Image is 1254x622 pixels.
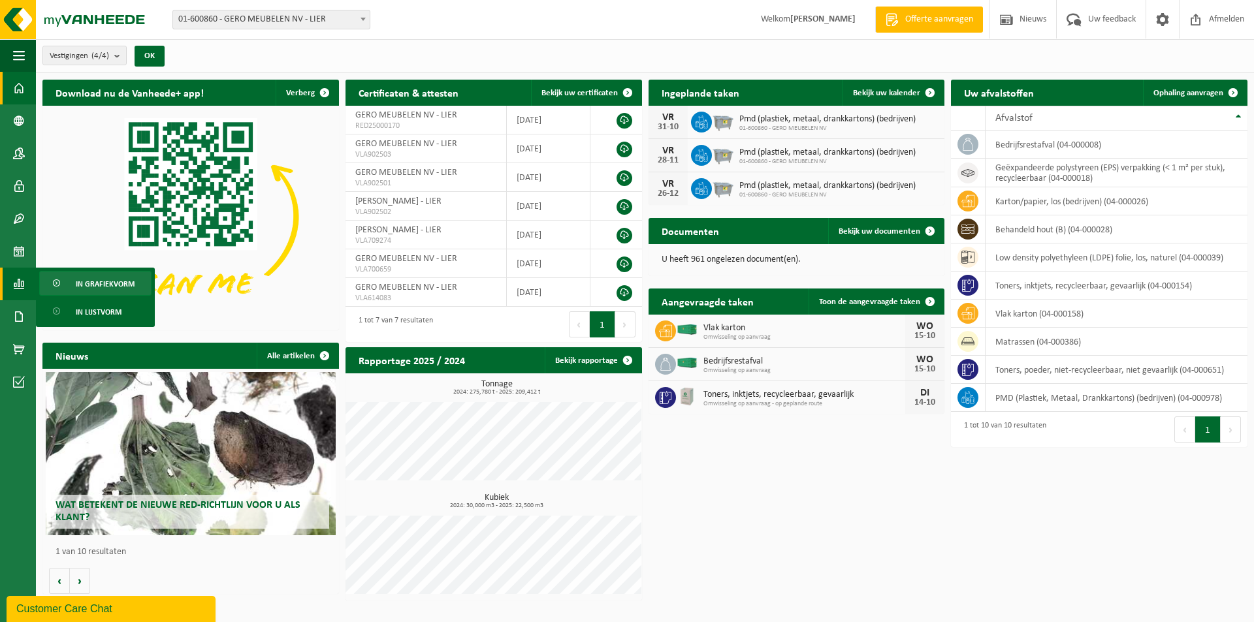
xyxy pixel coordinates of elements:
span: 01-600860 - GERO MEUBELEN NV - LIER [173,10,370,29]
a: In grafiekvorm [39,271,152,296]
h2: Rapportage 2025 / 2024 [346,347,478,373]
td: [DATE] [507,278,590,307]
span: In grafiekvorm [76,272,135,296]
button: Next [615,311,635,337]
img: WB-2500-GAL-GY-01 [712,143,734,165]
iframe: chat widget [7,593,218,622]
span: Afvalstof [995,113,1033,123]
td: bedrijfsrestafval (04-000008) [986,131,1247,159]
button: Vestigingen(4/4) [42,46,127,65]
td: [DATE] [507,192,590,221]
span: Omwisseling op aanvraag [703,367,906,375]
span: Bedrijfsrestafval [703,356,906,367]
a: Alle artikelen [257,343,338,369]
span: In lijstvorm [76,300,121,324]
h3: Kubiek [352,493,642,509]
span: Omwisseling op aanvraag [703,334,906,341]
img: HK-XC-40-GN-00 [676,357,698,369]
img: WB-2500-GAL-GY-01 [712,110,734,132]
span: Verberg [286,89,315,97]
span: Ophaling aanvragen [1153,89,1223,97]
span: Omwisseling op aanvraag - op geplande route [703,400,906,408]
span: [PERSON_NAME] - LIER [355,225,442,235]
h2: Ingeplande taken [649,80,752,105]
span: Bekijk uw certificaten [541,89,618,97]
a: Wat betekent de nieuwe RED-richtlijn voor u als klant? [46,372,336,535]
span: Toners, inktjets, recycleerbaar, gevaarlijk [703,390,906,400]
a: In lijstvorm [39,299,152,324]
button: Volgende [70,568,90,594]
a: Toon de aangevraagde taken [809,288,943,315]
span: GERO MEUBELEN NV - LIER [355,168,457,178]
span: 2024: 30,000 m3 - 2025: 22,500 m3 [352,503,642,509]
span: 01-600860 - GERO MEUBELEN NV - LIER [172,10,370,29]
button: Verberg [276,80,338,106]
p: U heeft 961 ongelezen document(en). [662,255,932,264]
span: Bekijk uw documenten [839,227,920,236]
h2: Uw afvalstoffen [951,80,1047,105]
button: 1 [590,311,615,337]
div: WO [912,354,938,365]
span: GERO MEUBELEN NV - LIER [355,283,457,292]
td: matrassen (04-000386) [986,328,1247,356]
div: 1 tot 7 van 7 resultaten [352,310,433,339]
button: 1 [1195,416,1221,443]
div: 26-12 [655,189,681,198]
td: toners, inktjets, recycleerbaar, gevaarlijk (04-000154) [986,272,1247,300]
span: Wat betekent de nieuwe RED-richtlijn voor u als klant? [56,500,300,523]
span: 01-600860 - GERO MEUBELEN NV [739,125,916,132]
img: HK-XC-40-GN-00 [676,324,698,335]
button: Next [1221,416,1241,443]
td: [DATE] [507,221,590,249]
div: DI [912,388,938,398]
h2: Documenten [649,218,732,243]
td: vlak karton (04-000158) [986,300,1247,328]
span: Pmd (plastiek, metaal, drankkartons) (bedrijven) [739,148,916,158]
h2: Download nu de Vanheede+ app! [42,80,217,105]
count: (4/4) [91,52,109,60]
button: Previous [1174,416,1195,443]
span: [PERSON_NAME] - LIER [355,196,442,206]
span: 01-600860 - GERO MEUBELEN NV [739,158,916,166]
span: VLA902503 [355,149,496,160]
a: Bekijk uw documenten [828,218,943,244]
span: 2024: 275,780 t - 2025: 209,412 t [352,389,642,396]
span: RED25000170 [355,121,496,131]
p: 1 van 10 resultaten [56,548,332,557]
div: WO [912,321,938,332]
span: VLA700659 [355,264,496,275]
a: Offerte aanvragen [875,7,983,33]
span: GERO MEUBELEN NV - LIER [355,110,457,120]
span: VLA902502 [355,207,496,217]
strong: [PERSON_NAME] [790,14,856,24]
span: GERO MEUBELEN NV - LIER [355,139,457,149]
td: karton/papier, los (bedrijven) (04-000026) [986,187,1247,215]
h2: Aangevraagde taken [649,288,767,314]
span: Vestigingen [50,46,109,66]
span: Bekijk uw kalender [853,89,920,97]
span: GERO MEUBELEN NV - LIER [355,254,457,264]
a: Bekijk uw kalender [843,80,943,106]
h2: Nieuws [42,343,101,368]
button: Vorige [49,568,70,594]
span: Offerte aanvragen [902,13,976,26]
td: low density polyethyleen (LDPE) folie, los, naturel (04-000039) [986,243,1247,272]
h3: Tonnage [352,380,642,396]
a: Bekijk uw certificaten [531,80,641,106]
span: 01-600860 - GERO MEUBELEN NV [739,191,916,199]
h2: Certificaten & attesten [346,80,472,105]
button: OK [135,46,165,67]
span: Toon de aangevraagde taken [819,298,920,306]
img: WB-2500-GAL-GY-01 [712,176,734,198]
span: VLA709274 [355,236,496,246]
div: VR [655,179,681,189]
button: Previous [569,311,590,337]
img: Download de VHEPlus App [42,106,339,328]
span: VLA902501 [355,178,496,189]
td: behandeld hout (B) (04-000028) [986,215,1247,243]
a: Ophaling aanvragen [1143,80,1246,106]
span: Pmd (plastiek, metaal, drankkartons) (bedrijven) [739,181,916,191]
td: [DATE] [507,134,590,163]
div: 15-10 [912,332,938,341]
